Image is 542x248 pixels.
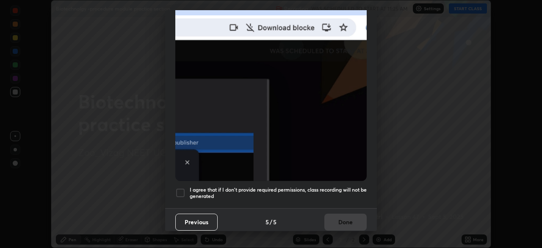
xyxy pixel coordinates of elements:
[270,217,272,226] h4: /
[273,217,277,226] h4: 5
[265,217,269,226] h4: 5
[190,187,367,200] h5: I agree that if I don't provide required permissions, class recording will not be generated
[175,214,218,231] button: Previous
